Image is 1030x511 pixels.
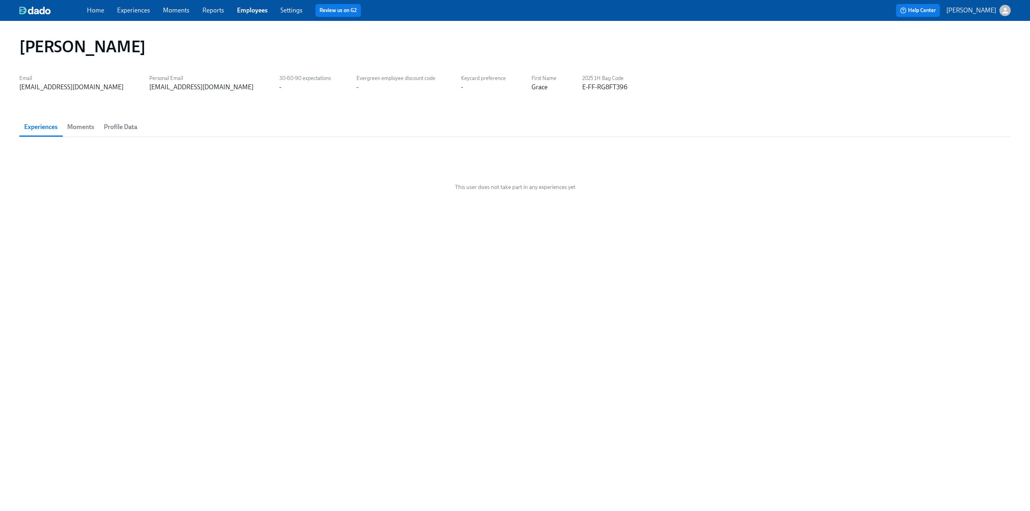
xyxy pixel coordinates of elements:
[896,4,940,17] button: Help Center
[279,83,281,92] div: -
[946,5,1011,16] button: [PERSON_NAME]
[19,37,146,56] h1: [PERSON_NAME]
[24,121,58,133] span: Experiences
[87,6,104,14] a: Home
[19,74,124,83] label: Email
[280,6,303,14] a: Settings
[202,6,224,14] a: Reports
[19,6,51,14] img: dado
[237,6,268,14] a: Employees
[117,6,150,14] a: Experiences
[582,74,628,83] label: 2025 1H Bag Code
[531,74,556,83] label: First Name
[455,183,575,191] span: This user does not take part in any experiences yet
[900,6,936,14] span: Help Center
[163,6,190,14] a: Moments
[319,6,357,14] a: Review us on G2
[279,74,331,83] label: 30-60-90 expectations
[946,6,996,15] p: [PERSON_NAME]
[531,83,548,92] div: Grace
[149,74,253,83] label: Personal Email
[315,4,361,17] button: Review us on G2
[104,121,137,133] span: Profile Data
[356,74,435,83] label: Evergreen employee discount code
[19,6,87,14] a: dado
[461,83,463,92] div: -
[149,83,253,92] div: [EMAIL_ADDRESS][DOMAIN_NAME]
[356,83,358,92] div: -
[19,83,124,92] div: [EMAIL_ADDRESS][DOMAIN_NAME]
[67,121,94,133] span: Moments
[582,83,628,92] div: E-FF-RG8FT396
[461,74,506,83] label: Keycard preference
